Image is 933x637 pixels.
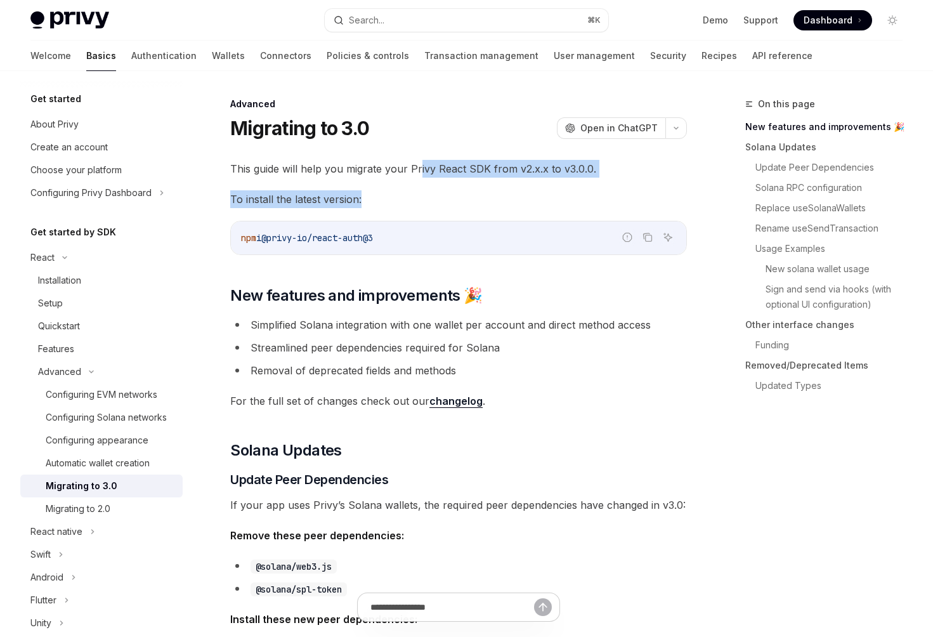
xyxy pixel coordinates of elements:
[251,582,347,596] code: @solana/spl-token
[230,339,687,357] li: Streamlined peer dependencies required for Solana
[20,429,183,452] a: Configuring appearance
[30,250,55,265] div: React
[30,570,63,585] div: Android
[20,315,183,338] a: Quickstart
[766,279,913,315] a: Sign and send via hooks (with optional UI configuration)
[745,355,913,376] a: Removed/Deprecated Items
[230,362,687,379] li: Removal of deprecated fields and methods
[38,318,80,334] div: Quickstart
[755,157,913,178] a: Update Peer Dependencies
[755,198,913,218] a: Replace useSolanaWallets
[86,41,116,71] a: Basics
[20,383,183,406] a: Configuring EVM networks
[30,593,56,608] div: Flutter
[557,117,665,139] button: Open in ChatGPT
[230,440,342,461] span: Solana Updates
[46,456,150,471] div: Automatic wallet creation
[30,41,71,71] a: Welcome
[241,232,256,244] span: npm
[46,387,157,402] div: Configuring EVM networks
[38,364,81,379] div: Advanced
[743,14,778,27] a: Support
[793,10,872,30] a: Dashboard
[554,41,635,71] a: User management
[20,497,183,520] a: Migrating to 2.0
[20,292,183,315] a: Setup
[256,232,261,244] span: i
[30,162,122,178] div: Choose your platform
[429,395,483,408] a: changelog
[20,452,183,475] a: Automatic wallet creation
[755,178,913,198] a: Solana RPC configuration
[20,113,183,136] a: About Privy
[745,315,913,335] a: Other interface changes
[230,316,687,334] li: Simplified Solana integration with one wallet per account and direct method access
[20,136,183,159] a: Create an account
[30,524,82,539] div: React native
[703,14,728,27] a: Demo
[882,10,903,30] button: Toggle dark mode
[580,122,658,135] span: Open in ChatGPT
[20,269,183,292] a: Installation
[230,286,482,306] span: New features and improvements 🎉
[20,338,183,360] a: Features
[30,185,152,200] div: Configuring Privy Dashboard
[38,341,74,357] div: Features
[20,159,183,181] a: Choose your platform
[230,117,369,140] h1: Migrating to 3.0
[230,190,687,208] span: To install the latest version:
[20,406,183,429] a: Configuring Solana networks
[230,98,687,110] div: Advanced
[755,218,913,239] a: Rename useSendTransaction
[650,41,686,71] a: Security
[660,229,676,246] button: Ask AI
[639,229,656,246] button: Copy the contents from the code block
[619,229,636,246] button: Report incorrect code
[752,41,812,71] a: API reference
[230,529,404,542] strong: Remove these peer dependencies:
[701,41,737,71] a: Recipes
[755,376,913,396] a: Updated Types
[46,478,117,494] div: Migrating to 3.0
[230,471,388,489] span: Update Peer Dependencies
[20,475,183,497] a: Migrating to 3.0
[212,41,245,71] a: Wallets
[230,496,687,514] span: If your app uses Privy’s Solana wallets, the required peer dependencies have changed in v3.0:
[30,615,51,631] div: Unity
[30,91,81,107] h5: Get started
[534,598,552,616] button: Send message
[745,137,913,157] a: Solana Updates
[755,335,913,355] a: Funding
[758,96,815,112] span: On this page
[424,41,538,71] a: Transaction management
[766,259,913,279] a: New solana wallet usage
[30,547,51,562] div: Swift
[260,41,311,71] a: Connectors
[230,392,687,410] span: For the full set of changes check out our .
[46,501,110,516] div: Migrating to 2.0
[46,433,148,448] div: Configuring appearance
[30,11,109,29] img: light logo
[38,273,81,288] div: Installation
[804,14,852,27] span: Dashboard
[46,410,167,425] div: Configuring Solana networks
[349,13,384,28] div: Search...
[251,560,337,574] code: @solana/web3.js
[38,296,63,311] div: Setup
[755,239,913,259] a: Usage Examples
[587,15,601,25] span: ⌘ K
[230,160,687,178] span: This guide will help you migrate your Privy React SDK from v2.x.x to v3.0.0.
[325,9,609,32] button: Search...⌘K
[30,140,108,155] div: Create an account
[30,225,116,240] h5: Get started by SDK
[131,41,197,71] a: Authentication
[261,232,373,244] span: @privy-io/react-auth@3
[327,41,409,71] a: Policies & controls
[30,117,79,132] div: About Privy
[745,117,913,137] a: New features and improvements 🎉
